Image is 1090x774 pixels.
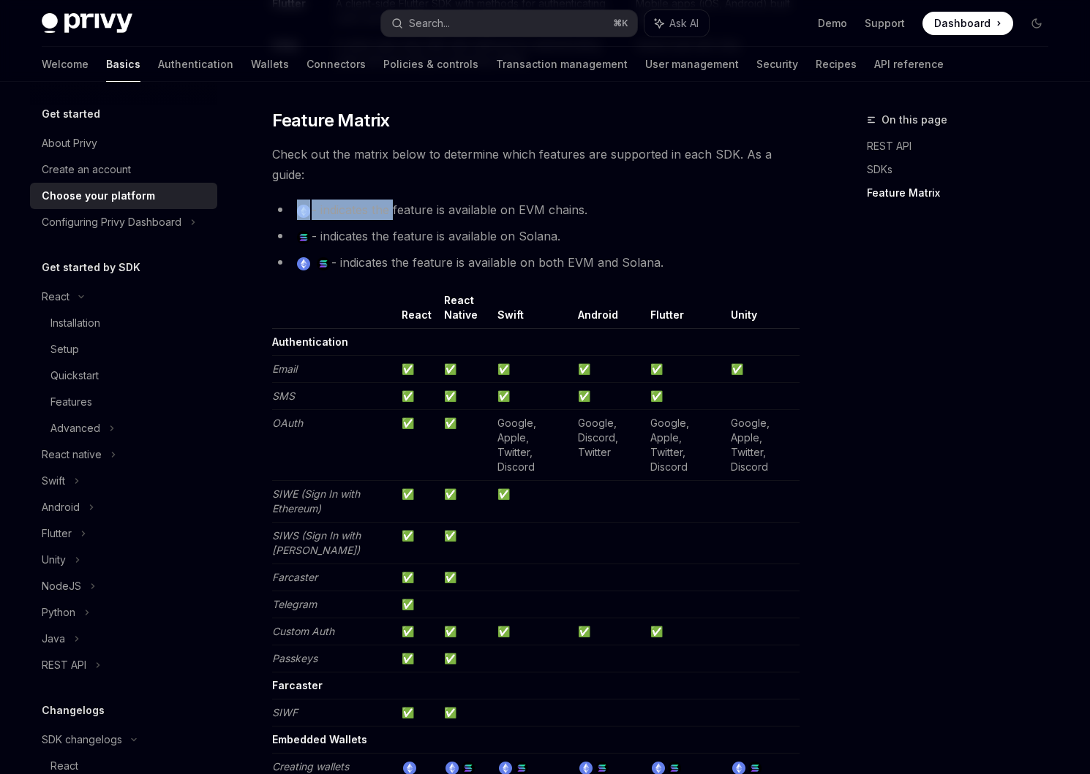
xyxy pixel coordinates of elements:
[50,367,99,384] div: Quickstart
[725,356,800,383] td: ✅
[572,383,644,410] td: ✅
[42,259,140,276] h5: Get started by SDK
[297,205,310,218] img: ethereum.png
[42,213,181,231] div: Configuring Privy Dashboard
[42,577,81,595] div: NodeJS
[42,187,155,205] div: Choose your platform
[272,571,317,583] em: Farcaster
[42,47,89,82] a: Welcome
[50,314,100,332] div: Installation
[438,618,492,645] td: ✅
[867,134,1060,158] a: REST API
[396,591,438,618] td: ✅
[396,699,438,726] td: ✅
[669,16,699,31] span: Ask AI
[492,356,572,383] td: ✅
[42,731,122,748] div: SDK changelogs
[396,410,438,481] td: ✅
[496,47,628,82] a: Transaction management
[874,47,944,82] a: API reference
[30,130,217,156] a: About Privy
[42,105,100,123] h5: Get started
[882,111,947,129] span: On this page
[572,410,644,481] td: Google, Discord, Twitter
[644,410,725,481] td: Google, Apple, Twitter, Discord
[50,393,92,411] div: Features
[644,10,709,37] button: Ask AI
[158,47,233,82] a: Authentication
[272,598,317,610] em: Telegram
[396,645,438,672] td: ✅
[317,257,330,270] img: solana.png
[50,341,79,358] div: Setup
[272,679,323,691] strong: Farcaster
[492,618,572,645] td: ✅
[272,652,317,664] em: Passkeys
[307,47,366,82] a: Connectors
[381,10,637,37] button: Search...⌘K
[396,523,438,564] td: ✅
[396,293,438,329] th: React
[396,356,438,383] td: ✅
[816,47,857,82] a: Recipes
[867,158,1060,181] a: SDKs
[297,257,310,270] img: ethereum.png
[438,564,492,591] td: ✅
[42,446,102,463] div: React native
[42,288,69,306] div: React
[30,389,217,415] a: Features
[756,47,798,82] a: Security
[492,293,572,329] th: Swift
[272,109,390,132] span: Feature Matrix
[42,161,131,178] div: Create an account
[42,551,66,569] div: Unity
[383,47,478,82] a: Policies & controls
[492,481,572,523] td: ✅
[106,47,140,82] a: Basics
[30,336,217,363] a: Setup
[30,156,217,183] a: Create an account
[572,356,644,383] td: ✅
[251,47,289,82] a: Wallets
[396,618,438,645] td: ✅
[818,16,847,31] a: Demo
[272,733,367,745] strong: Embedded Wallets
[438,356,492,383] td: ✅
[725,410,800,481] td: Google, Apple, Twitter, Discord
[725,293,800,329] th: Unity
[396,564,438,591] td: ✅
[272,144,800,185] span: Check out the matrix below to determine which features are supported in each SDK. As a guide:
[645,47,739,82] a: User management
[644,383,725,410] td: ✅
[934,16,991,31] span: Dashboard
[272,200,800,220] li: - indicates the feature is available on EVM chains.
[572,618,644,645] td: ✅
[42,498,80,516] div: Android
[272,252,800,273] li: - indicates the feature is available on both EVM and Solana.
[30,363,217,389] a: Quickstart
[438,481,492,523] td: ✅
[42,604,75,621] div: Python
[644,618,725,645] td: ✅
[492,383,572,410] td: ✅
[613,18,628,29] span: ⌘ K
[42,656,86,674] div: REST API
[42,134,97,152] div: About Privy
[30,183,217,209] a: Choose your platform
[438,293,492,329] th: React Native
[644,356,725,383] td: ✅
[272,706,298,718] em: SIWF
[272,390,295,402] em: SMS
[272,529,361,556] em: SIWS (Sign In with [PERSON_NAME])
[272,226,800,246] li: - indicates the feature is available on Solana.
[42,472,65,490] div: Swift
[42,702,105,719] h5: Changelogs
[438,645,492,672] td: ✅
[438,699,492,726] td: ✅
[867,181,1060,205] a: Feature Matrix
[272,417,303,429] em: OAuth
[865,16,905,31] a: Support
[644,293,725,329] th: Flutter
[272,487,360,515] em: SIWE (Sign In with Ethereum)
[572,293,644,329] th: Android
